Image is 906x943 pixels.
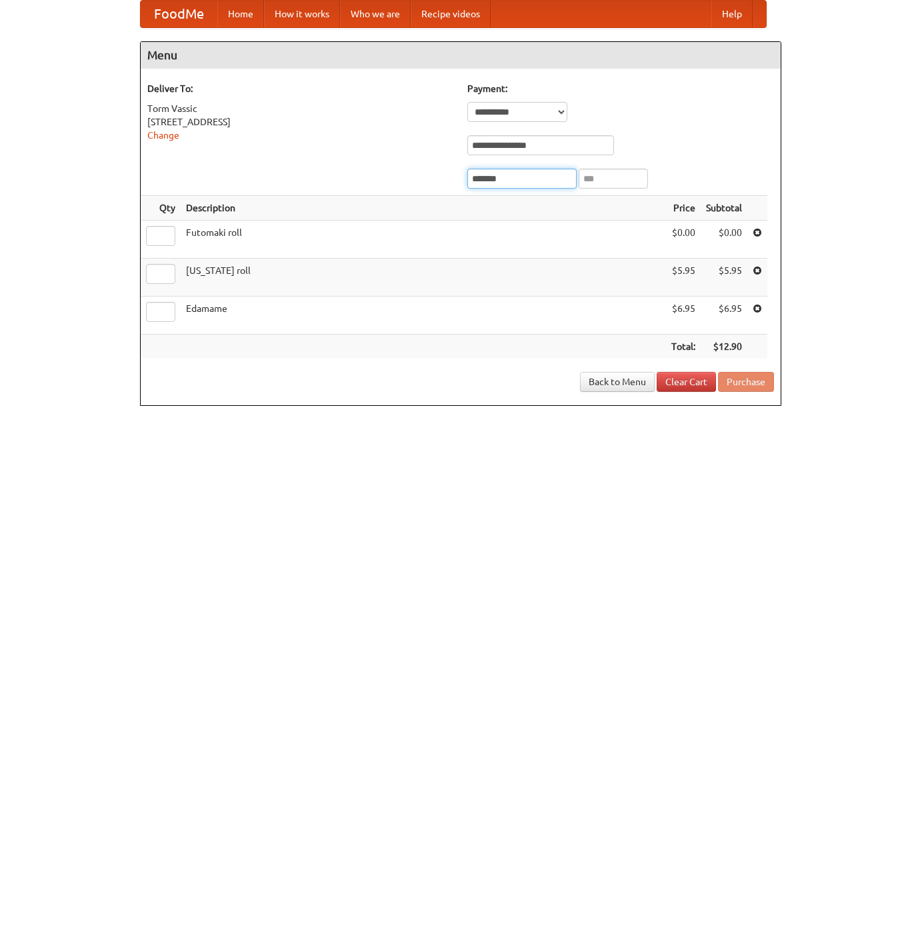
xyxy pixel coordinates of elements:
[666,335,701,359] th: Total:
[141,196,181,221] th: Qty
[181,297,666,335] td: Edamame
[701,297,747,335] td: $6.95
[181,259,666,297] td: [US_STATE] roll
[467,82,774,95] h5: Payment:
[666,221,701,259] td: $0.00
[147,82,454,95] h5: Deliver To:
[701,259,747,297] td: $5.95
[701,221,747,259] td: $0.00
[666,196,701,221] th: Price
[340,1,411,27] a: Who we are
[711,1,753,27] a: Help
[411,1,491,27] a: Recipe videos
[147,130,179,141] a: Change
[701,335,747,359] th: $12.90
[141,1,217,27] a: FoodMe
[718,372,774,392] button: Purchase
[147,102,454,115] div: Torm Vassic
[264,1,340,27] a: How it works
[666,297,701,335] td: $6.95
[181,196,666,221] th: Description
[580,372,655,392] a: Back to Menu
[147,115,454,129] div: [STREET_ADDRESS]
[701,196,747,221] th: Subtotal
[181,221,666,259] td: Futomaki roll
[666,259,701,297] td: $5.95
[141,42,781,69] h4: Menu
[657,372,716,392] a: Clear Cart
[217,1,264,27] a: Home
